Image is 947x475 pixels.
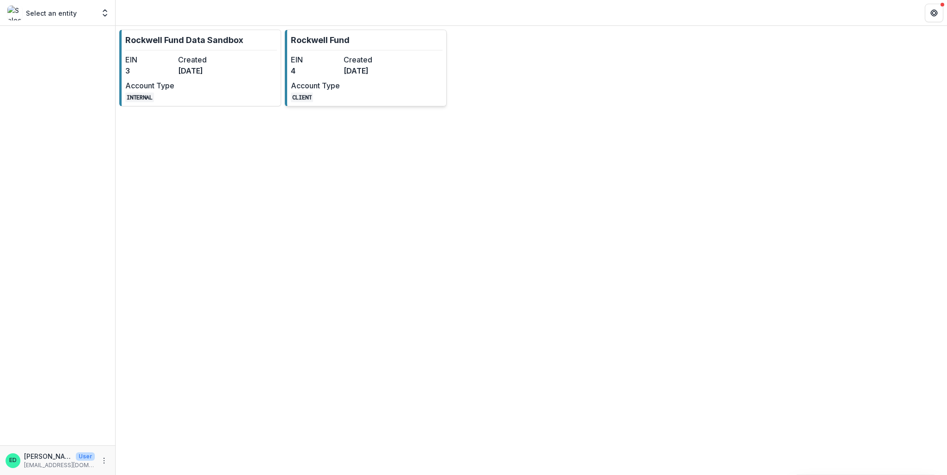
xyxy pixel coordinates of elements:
[9,457,17,463] div: Estevan D. Delgado
[291,34,350,46] p: Rockwell Fund
[291,54,340,65] dt: EIN
[291,93,313,102] code: CLIENT
[125,34,243,46] p: Rockwell Fund Data Sandbox
[125,54,174,65] dt: EIN
[344,65,393,76] dd: [DATE]
[24,451,72,461] p: [PERSON_NAME]
[119,30,281,106] a: Rockwell Fund Data SandboxEIN3Created[DATE]Account TypeINTERNAL
[178,65,227,76] dd: [DATE]
[26,8,77,18] p: Select an entity
[291,65,340,76] dd: 4
[125,93,154,102] code: INTERNAL
[344,54,393,65] dt: Created
[98,4,111,22] button: Open entity switcher
[125,80,174,91] dt: Account Type
[7,6,22,20] img: Select an entity
[178,54,227,65] dt: Created
[925,4,943,22] button: Get Help
[98,455,110,466] button: More
[76,452,95,461] p: User
[291,80,340,91] dt: Account Type
[24,461,95,469] p: [EMAIL_ADDRESS][DOMAIN_NAME]
[285,30,447,106] a: Rockwell FundEIN4Created[DATE]Account TypeCLIENT
[125,65,174,76] dd: 3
